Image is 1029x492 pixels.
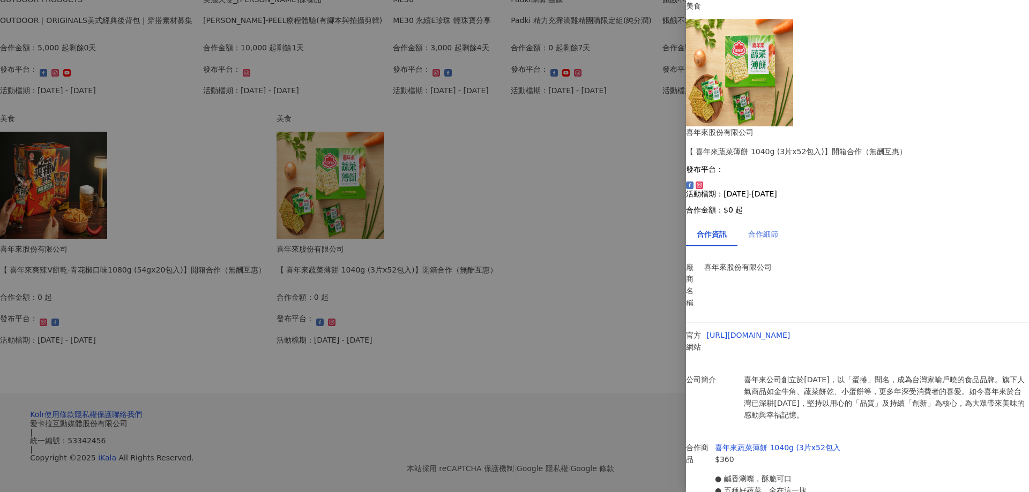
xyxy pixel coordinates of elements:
[715,453,854,465] p: $360
[686,126,1029,138] div: 喜年來股份有限公司
[704,261,789,273] p: 喜年來股份有限公司
[697,228,727,240] div: 合作資訊
[686,261,699,308] p: 廠商名稱
[744,374,1029,421] p: 喜年來公司創立於[DATE]，以「蛋捲」聞名，成為台灣家喻戶曉的食品品牌。旗下人氣商品如金牛角、蔬菜餅乾、小蛋餅等，更多年深受消費者的喜愛。如今喜年來於台灣已深耕[DATE]，堅持以用心的「品質...
[686,374,739,385] p: 公司簡介
[686,442,710,465] p: 合作商品
[686,19,793,126] img: 喜年來蔬菜薄餅 1040g (3片x52包入
[748,228,778,240] div: 合作細節
[707,331,791,339] a: [URL][DOMAIN_NAME]
[686,165,1029,173] p: 發布平台：
[686,206,1029,214] p: 合作金額： $0 起
[686,190,1029,198] p: 活動檔期：[DATE]-[DATE]
[686,146,1029,157] div: 【 喜年來蔬菜薄餅 1040g (3片x52包入)】開箱合作（無酬互惠）
[686,329,702,353] p: 官方網站
[715,443,840,452] a: 喜年來蔬菜薄餅 1040g (3片x52包入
